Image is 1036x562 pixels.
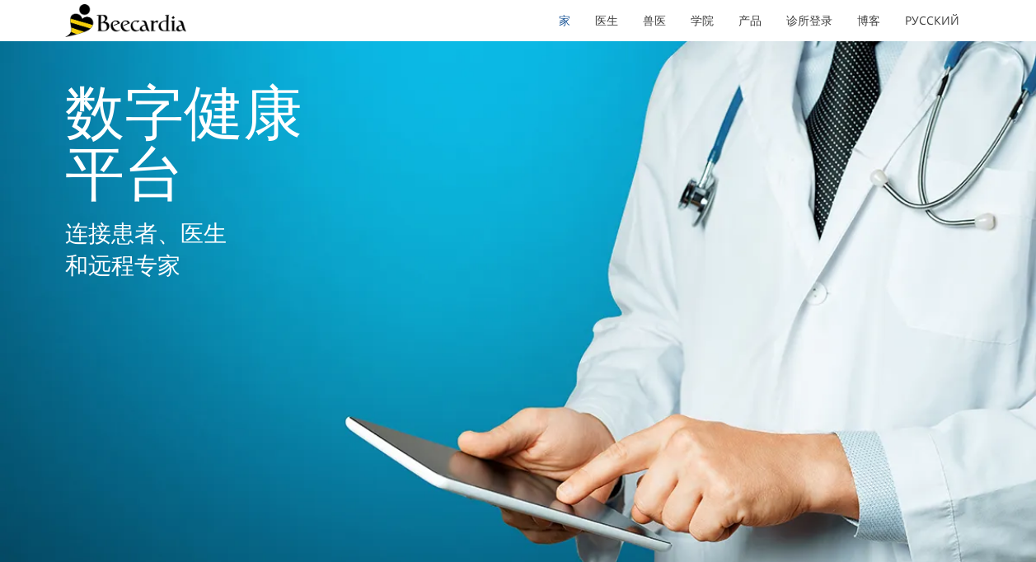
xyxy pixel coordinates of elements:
a: 医生 [583,2,631,40]
font: 兽医 [643,12,666,28]
a: 博客 [845,2,893,40]
font: Русский [905,12,959,28]
a: Русский [893,2,972,40]
a: 兽医 [631,2,678,40]
a: 家 [546,2,583,40]
span: 平台 [65,133,184,211]
span: 和远程专家 [65,250,180,280]
font: 学院 [691,12,714,28]
a: 产品 [726,2,774,40]
img: 蜂形 [65,4,186,37]
a: 诊所登录 [774,2,845,40]
span: 数字健康 [65,72,302,150]
span: 连接患者、医生 [65,218,227,248]
a: 学院 [678,2,726,40]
